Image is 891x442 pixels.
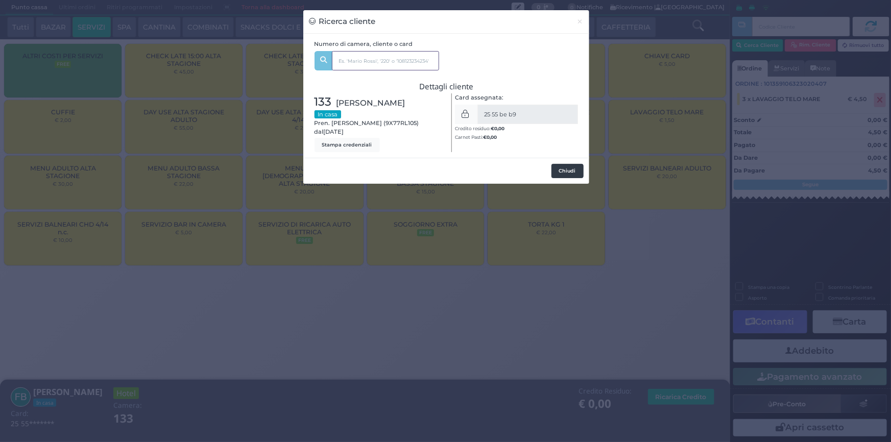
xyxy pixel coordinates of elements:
[336,97,405,109] span: [PERSON_NAME]
[551,164,584,178] button: Chiudi
[455,126,504,131] small: Credito residuo:
[455,93,503,102] label: Card assegnata:
[309,93,446,152] div: Pren. [PERSON_NAME] (9X77RL105) dal
[315,40,413,48] label: Numero di camera, cliente o card
[494,125,504,132] span: 0,00
[324,128,344,136] span: [DATE]
[315,82,579,91] h3: Dettagli cliente
[455,134,497,140] small: Carnet Pasti:
[487,134,497,140] span: 0,00
[483,134,497,140] b: €
[332,51,439,70] input: Es. 'Mario Rossi', '220' o '108123234234'
[315,138,380,152] button: Stampa credenziali
[491,126,504,131] b: €
[577,16,584,27] span: ×
[315,93,332,111] span: 133
[315,110,341,118] small: In casa
[571,10,589,33] button: Chiudi
[309,16,376,28] h3: Ricerca cliente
